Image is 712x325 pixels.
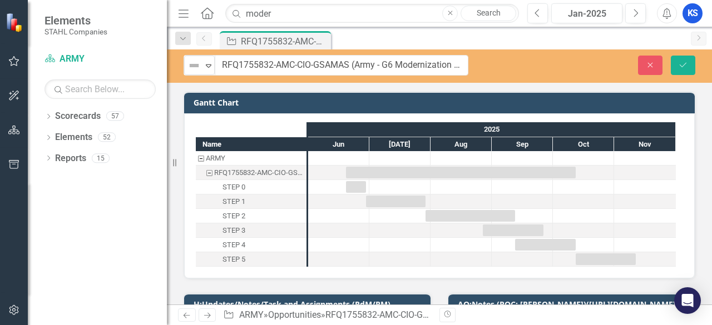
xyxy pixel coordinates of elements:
div: Aug [431,137,492,152]
div: RFQ1755832-AMC-CIO-GSAMAS (Army - G6 Modernization and Enterprise IT Support) [196,166,306,180]
div: STEP 1 [222,194,245,209]
div: Task: Start date: 2025-10-12 End date: 2025-11-11 [576,253,636,265]
div: 52 [98,133,116,142]
div: STEP 5 [196,252,306,267]
div: Task: Start date: 2025-07-29 End date: 2025-09-12 [426,210,515,222]
div: Task: Start date: 2025-06-29 End date: 2025-07-29 [366,196,426,207]
div: ARMY [206,151,225,166]
div: Nov [614,137,676,152]
div: STEP 3 [222,223,245,238]
div: Task: Start date: 2025-06-19 End date: 2025-10-12 [346,167,576,178]
h3: AQ:Notes (POC: [PERSON_NAME])([URL][DOMAIN_NAME]) [458,300,689,308]
div: Task: Start date: 2025-06-29 End date: 2025-07-29 [196,194,306,209]
div: STEP 2 [222,209,245,223]
div: STEP 0 [196,180,306,194]
small: STAHL Companies [44,27,107,36]
div: Task: Start date: 2025-08-27 End date: 2025-09-26 [196,223,306,238]
div: 2025 [308,122,676,137]
input: This field is required [215,55,468,76]
input: Search ClearPoint... [225,4,519,23]
img: ClearPoint Strategy [6,12,25,32]
div: Task: Start date: 2025-08-27 End date: 2025-09-26 [483,224,543,236]
input: Search Below... [44,79,156,99]
div: STEP 1 [196,194,306,209]
div: STEP 5 [222,252,245,267]
div: 57 [106,112,124,121]
a: Opportunities [268,309,321,320]
a: Reports [55,152,86,165]
div: Task: Start date: 2025-07-29 End date: 2025-09-12 [196,209,306,223]
a: ARMY [239,309,264,320]
div: RFQ1755832-AMC-CIO-GSAMAS (Army - G6 Modernization and Enterprise IT Support) [325,309,660,320]
div: Open Intercom Messenger [674,287,701,314]
h3: H:Updates/Notes/Task and Assignments (PdM/PM) [194,300,425,308]
div: STEP 2 [196,209,306,223]
div: Oct [553,137,614,152]
div: Task: Start date: 2025-09-12 End date: 2025-10-12 [196,238,306,252]
div: Jun [308,137,369,152]
a: Scorecards [55,110,101,123]
div: STEP 0 [222,180,245,194]
div: » » [223,309,431,322]
div: Jul [369,137,431,152]
div: Task: Start date: 2025-10-12 End date: 2025-11-11 [196,252,306,267]
div: Task: Start date: 2025-09-12 End date: 2025-10-12 [515,239,576,251]
a: Elements [55,131,92,144]
div: Task: Start date: 2025-06-19 End date: 2025-06-29 [196,180,306,194]
div: ARMY [196,151,306,166]
div: Sep [492,137,553,152]
div: Task: Start date: 2025-06-19 End date: 2025-06-29 [346,181,366,193]
div: Jan-2025 [555,7,619,21]
a: ARMY [44,53,156,66]
h3: Gantt Chart [194,98,689,107]
div: RFQ1755832-AMC-CIO-GSAMAS (Army - G6 Modernization and Enterprise IT Support) [214,166,303,180]
div: 15 [92,153,110,163]
div: STEP 3 [196,223,306,238]
a: Search [461,6,516,21]
div: RFQ1755832-AMC-CIO-GSAMAS (Army - G6 Modernization and Enterprise IT Support) [241,34,328,48]
div: STEP 4 [196,238,306,252]
div: STEP 4 [222,238,245,252]
div: Task: ARMY Start date: 2025-06-19 End date: 2025-06-20 [196,151,306,166]
div: Task: Start date: 2025-06-19 End date: 2025-10-12 [196,166,306,180]
div: Name [196,137,306,151]
button: KS [683,3,703,23]
button: Jan-2025 [551,3,622,23]
span: Elements [44,14,107,27]
img: Not Defined [187,59,201,72]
